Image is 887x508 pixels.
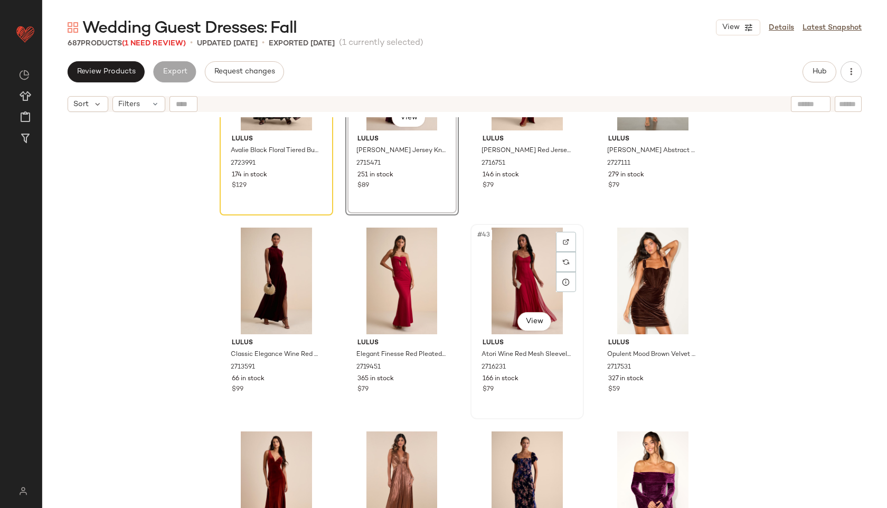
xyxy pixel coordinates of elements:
span: Sort [73,99,89,110]
span: 2715471 [356,159,381,168]
span: [PERSON_NAME] Jersey Knit Keyhole Cutout Sash Maxi Dress [356,146,446,156]
span: $79 [608,181,619,191]
span: 166 in stock [483,374,518,384]
img: svg%3e [19,70,30,80]
span: Classic Elegance Wine Red Velvet Sleeveless Mock Neck Maxi Dress [231,350,320,360]
img: 2716231_01_hero_2025-09-02.jpg [474,228,580,334]
span: 2716751 [482,159,505,168]
p: updated [DATE] [197,38,258,49]
span: (1 Need Review) [122,40,186,48]
span: Opulent Mood Brown Velvet Bustier Mini Dress [607,350,696,360]
span: $129 [232,181,247,191]
span: Wedding Guest Dresses: Fall [82,18,297,39]
span: $99 [232,385,243,394]
span: #43 [476,230,492,240]
span: [PERSON_NAME] Red Jersey Knit Ruched Maxi Dress [482,146,571,156]
img: svg%3e [563,239,569,245]
p: Exported [DATE] [269,38,335,49]
span: (1 currently selected) [339,37,423,50]
span: Lulus [608,135,697,144]
button: View [716,20,760,35]
span: 2719451 [356,363,381,372]
img: 2713591_02_front_2025-08-28.jpg [223,228,329,334]
span: 279 in stock [608,171,644,180]
img: 2719451_02_front_2025-09-02.jpg [349,228,455,334]
span: View [400,114,418,122]
span: 365 in stock [357,374,394,384]
span: 2713591 [231,363,255,372]
span: 2727111 [607,159,630,168]
span: $79 [483,385,494,394]
span: Lulus [483,135,572,144]
img: svg%3e [563,259,569,265]
span: $59 [608,385,620,394]
span: 327 in stock [608,374,644,384]
button: Request changes [205,61,284,82]
span: Lulus [232,135,321,144]
span: 2723991 [231,159,256,168]
button: View [392,108,426,127]
span: 2717531 [607,363,631,372]
img: svg%3e [13,487,33,495]
span: Lulus [608,338,697,348]
button: View [517,312,551,331]
span: Avalie Black Floral Tiered Bustier Maxi Dress [231,146,320,156]
span: Filters [118,99,140,110]
span: Lulus [232,338,321,348]
span: Lulus [483,338,572,348]
span: 687 [68,40,81,48]
button: Hub [803,61,836,82]
span: • [190,37,193,50]
img: svg%3e [68,22,78,33]
span: 146 in stock [483,171,519,180]
span: 2716231 [482,363,506,372]
a: Details [769,22,794,33]
span: • [262,37,265,50]
span: Lulus [357,338,447,348]
span: Atori Wine Red Mesh Sleeveless Maxi Dress [482,350,571,360]
span: View [722,23,740,32]
span: Hub [812,68,827,76]
span: [PERSON_NAME] Abstract Mesh Off-the-Shoulder Midi Dress [607,146,696,156]
span: $79 [483,181,494,191]
span: Request changes [214,68,275,76]
img: heart_red.DM2ytmEG.svg [15,23,36,44]
span: 174 in stock [232,171,267,180]
span: Review Products [77,68,136,76]
button: Review Products [68,61,145,82]
span: $79 [357,385,369,394]
span: 66 in stock [232,374,265,384]
span: View [525,317,543,326]
a: Latest Snapshot [803,22,862,33]
div: Products [68,38,186,49]
img: 2717531_01_hero_2025-09-05.jpg [600,228,706,334]
span: Elegant Finesse Red Pleated Cutout Maxi Dress [356,350,446,360]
